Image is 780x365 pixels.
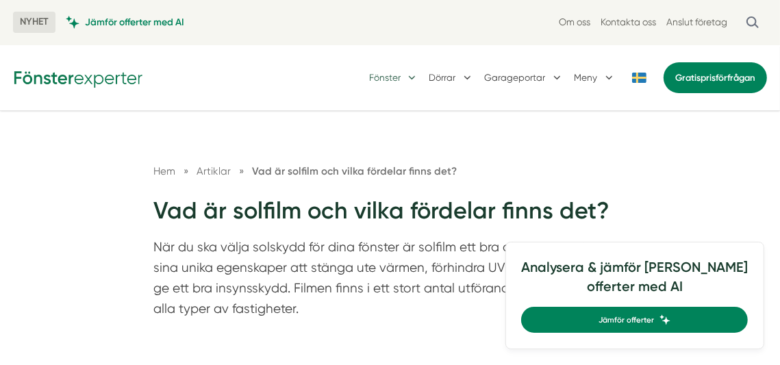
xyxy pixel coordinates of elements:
[197,165,231,177] span: Artiklar
[521,307,748,333] a: Jämför offerter
[197,165,234,177] a: Artiklar
[239,163,244,179] span: »
[13,12,55,33] span: NYHET
[601,16,656,29] a: Kontakta oss
[675,73,701,83] span: Gratis
[574,60,616,95] button: Meny
[184,163,188,179] span: »
[559,16,590,29] a: Om oss
[521,258,748,307] h4: Analysera & jämför [PERSON_NAME] offerter med AI
[153,165,175,177] a: Hem
[252,165,457,177] a: Vad är solfilm och vilka fördelar finns det?
[369,60,419,95] button: Fönster
[664,62,767,93] a: Gratisprisförfrågan
[153,237,627,325] p: När du ska välja solskydd för dina fönster är solfilm ett bra alternativ tack vare sina unika ege...
[429,60,474,95] button: Dörrar
[666,16,727,29] a: Anslut företag
[153,195,627,237] h1: Vad är solfilm och vilka fördelar finns det?
[599,314,654,326] span: Jämför offerter
[66,16,184,29] a: Jämför offerter med AI
[13,66,143,88] img: Fönsterexperter Logotyp
[85,16,184,29] span: Jämför offerter med AI
[484,60,564,95] button: Garageportar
